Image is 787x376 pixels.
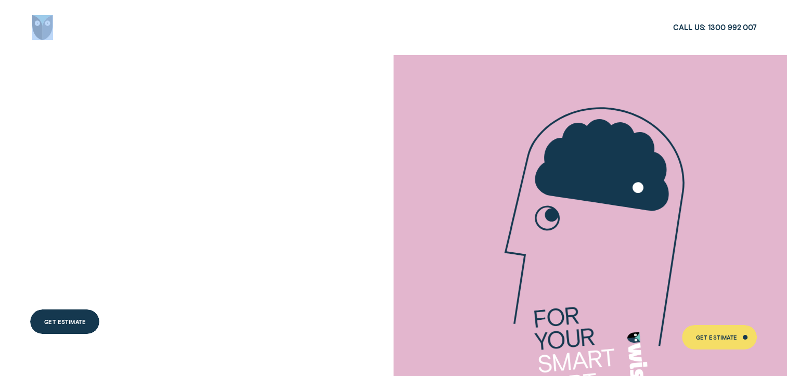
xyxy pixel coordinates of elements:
[682,325,757,350] a: Get Estimate
[30,309,99,334] a: Get Estimate
[673,23,756,33] a: Call us:1300 992 007
[32,15,53,40] img: Wisr
[707,23,756,33] span: 1300 992 007
[673,23,705,33] span: Call us:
